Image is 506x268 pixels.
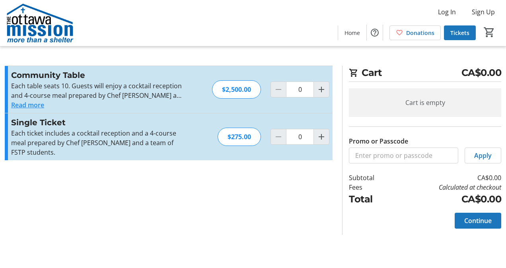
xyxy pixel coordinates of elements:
[314,82,329,97] button: Increment by one
[286,82,314,97] input: Community Table Quantity
[482,25,496,39] button: Cart
[11,117,185,128] h3: Single Ticket
[389,25,441,40] a: Donations
[349,183,393,192] td: Fees
[472,7,495,17] span: Sign Up
[11,69,185,81] h3: Community Table
[349,148,458,163] input: Enter promo or passcode
[432,6,462,18] button: Log In
[349,173,393,183] td: Subtotal
[461,66,502,80] span: CA$0.00
[455,213,501,229] button: Continue
[344,29,360,37] span: Home
[367,25,383,41] button: Help
[349,88,501,117] div: Cart is empty
[218,128,261,146] div: $275.00
[11,100,44,110] button: Read more
[393,192,501,206] td: CA$0.00
[464,216,492,225] span: Continue
[286,129,314,145] input: Single Ticket Quantity
[438,7,456,17] span: Log In
[406,29,434,37] span: Donations
[465,148,501,163] button: Apply
[11,129,176,157] span: Each ticket includes a cocktail reception and a 4-course meal prepared by Chef [PERSON_NAME] and ...
[349,136,408,146] label: Promo or Passcode
[393,183,501,192] td: Calculated at checkout
[314,129,329,144] button: Increment by one
[393,173,501,183] td: CA$0.00
[212,80,261,99] div: $2,500.00
[11,81,185,100] p: Each table seats 10. Guests will enjoy a cocktail reception and 4-course meal prepared by Chef [P...
[338,25,366,40] a: Home
[474,151,492,160] span: Apply
[444,25,476,40] a: Tickets
[349,66,501,82] h2: Cart
[349,192,393,206] td: Total
[450,29,469,37] span: Tickets
[465,6,501,18] button: Sign Up
[5,3,76,43] img: The Ottawa Mission's Logo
